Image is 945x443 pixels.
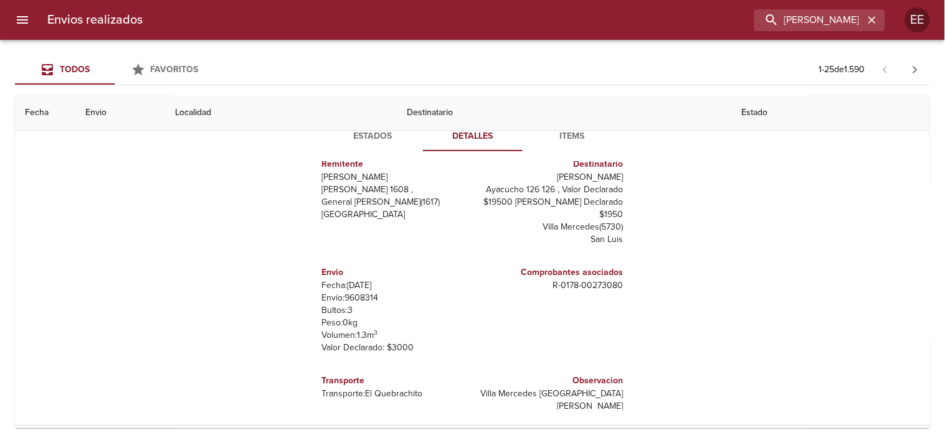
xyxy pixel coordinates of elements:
th: Envio [75,95,165,131]
div: Abrir información de usuario [905,7,930,32]
th: Fecha [15,95,75,131]
div: Tabs detalle de guia [323,121,622,151]
p: General [PERSON_NAME] ( 1617 ) [322,196,468,208]
p: 1 - 25 de 1.590 [819,63,865,76]
h6: Envio [322,266,468,279]
h6: Transporte [322,374,468,388]
h6: Comprobantes asociados [478,266,624,279]
p: Bultos: 3 [322,304,468,317]
p: Transporte: El Quebrachito [322,388,468,400]
span: Todos [60,64,90,75]
div: EE [905,7,930,32]
span: Favoritos [151,64,199,75]
th: Destinatario [397,95,732,131]
th: Localidad [165,95,397,131]
p: [PERSON_NAME] 1608 , [322,184,468,196]
p: Volumen: 1.3 m [322,329,468,342]
input: buscar [754,9,864,31]
p: [PERSON_NAME] [478,171,624,184]
p: Villa Mercedes [GEOGRAPHIC_DATA][PERSON_NAME] [478,388,624,413]
p: Valor Declarado: $ 3000 [322,342,468,354]
span: Pagina siguiente [900,55,930,85]
th: Estado [732,95,930,131]
sup: 3 [374,329,378,337]
div: Tabs Envios [15,55,214,85]
span: Estados [331,129,416,144]
p: R - 0178 - 00273080 [478,279,624,292]
p: Ayacucho 126 126 , Valor Declarado $19500 [PERSON_NAME] Declarado $1950 [478,184,624,221]
h6: Observacion [478,374,624,388]
p: Villa Mercedes ( 5730 ) [478,221,624,233]
p: Peso: 0 kg [322,317,468,329]
span: Pagina anterior [870,63,900,75]
span: Detalles [430,129,515,144]
p: Fecha: [DATE] [322,279,468,292]
h6: Remitente [322,157,468,171]
p: [PERSON_NAME] [322,171,468,184]
h6: Envios realizados [47,10,143,30]
button: menu [7,5,37,35]
h6: Destinatario [478,157,624,171]
span: Items [530,129,615,144]
p: [GEOGRAPHIC_DATA] [322,208,468,221]
p: Envío: 9608314 [322,292,468,304]
p: San Luis [478,233,624,246]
